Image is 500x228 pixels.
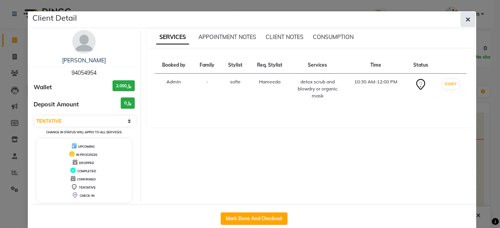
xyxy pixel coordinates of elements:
span: DROPPED [79,161,94,165]
th: Family [193,57,221,74]
a: [PERSON_NAME] [62,57,106,64]
span: SERVICES [156,30,189,44]
span: UPCOMING [78,145,95,148]
span: APPOINTMENT NOTES [198,34,256,41]
span: TENTATIVE [79,186,96,189]
span: Hameeda [259,79,280,85]
span: Wallet [34,83,52,92]
td: 10:30 AM-12:00 PM [345,74,406,104]
th: Time [345,57,406,74]
span: Deposit Amount [34,100,79,109]
th: Services [290,57,345,74]
small: Change in status will apply to all services. [46,130,122,134]
div: detox scrub and blowdry or organic mask [295,78,341,99]
th: Req. Stylist [249,57,290,74]
span: 94054954 [71,69,96,76]
span: CHECK-IN [80,194,95,198]
h3: ﷼0 [121,97,135,109]
td: - [193,74,221,104]
span: CLIENT NOTES [266,34,304,41]
h5: Client Detail [32,12,77,24]
span: COMPLETED [77,169,96,173]
th: Booked by [155,57,193,74]
th: Status [406,57,435,74]
span: IN PROGRESS [76,153,97,157]
span: CONSUMPTION [313,34,354,41]
th: Stylist [221,57,250,74]
button: START [443,79,459,89]
span: CONFIRMED [77,177,96,181]
img: avatar [72,30,96,53]
button: Mark Done And Checkout [221,212,287,225]
span: sofie [230,79,241,85]
h3: ﷼2.000 [112,80,135,92]
td: Admin [155,74,193,104]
